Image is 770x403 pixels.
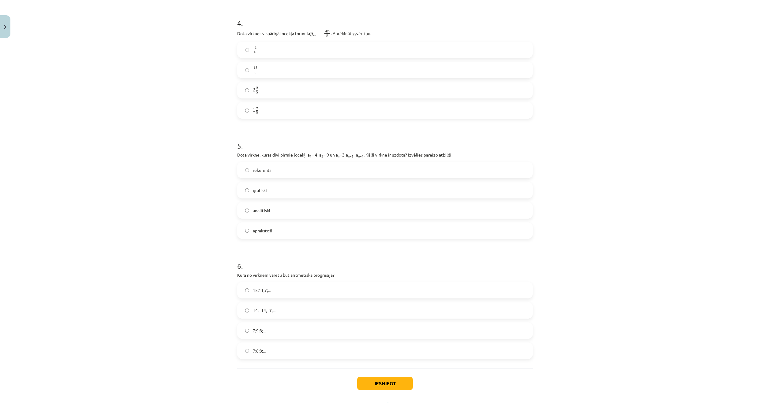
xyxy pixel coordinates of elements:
span: n [313,34,316,36]
input: 14;−14;−7;... [245,309,249,312]
span: 5 [256,111,258,114]
input: 15;11;7;... [245,288,249,292]
p: Dota virkne, kuras divi pirmie locekļi a = 4, a = 9 un a =3⋅a −a . Kā šī virkne ir uzdota? Izvēli... [237,152,533,158]
span: grafiski [253,187,267,194]
span: y [310,32,313,36]
span: 13 [254,67,257,69]
span: aprakstoši [253,227,272,234]
span: analītiski [253,207,270,214]
input: grafiski [245,188,249,192]
span: 15;11;7;... [253,287,271,294]
sub: 3 [354,32,356,37]
span: 15 [254,51,257,54]
input: 7;8;8;... [245,349,249,353]
span: 1 [253,108,255,112]
p: Kura no virknēm varētu būt aritmētiskā progresija? [237,272,533,278]
sub: 1 [310,154,312,158]
sub: n−2 [348,154,353,158]
span: 5 [256,91,258,94]
h1: 4 . [237,8,533,27]
span: 2 [256,87,258,90]
span: 7;8;8;... [253,348,266,354]
span: 5 [326,35,328,38]
span: = [317,33,322,35]
span: n [327,31,330,33]
span: 2 [256,107,258,110]
img: icon-close-lesson-0947bae3869378f0d4975bcd49f059093ad1ed9edebbc8119c70593378902aed.svg [4,25,6,29]
sub: n [338,154,340,158]
span: 7;9;8;... [253,327,266,334]
input: 7;9;8;... [245,329,249,333]
span: 2 [253,88,255,92]
span: 14;−14;−7;... [253,307,275,314]
button: Iesniegt [357,377,413,390]
input: rekurenti [245,168,249,172]
span: 4 [325,30,327,33]
input: aprakstoši [245,229,249,233]
span: 4 [255,46,256,49]
h1: 5 . [237,131,533,150]
sub: n−1 [358,154,364,158]
sub: 2 [321,154,323,158]
input: analītiski [245,209,249,213]
span: 5 [255,71,256,74]
span: rekurenti [253,167,271,173]
h1: 6 . [237,251,533,270]
p: Dota virknes vispārīgā locekļa formula . Aprēķināt 𝑦 vērtību. [237,29,533,38]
